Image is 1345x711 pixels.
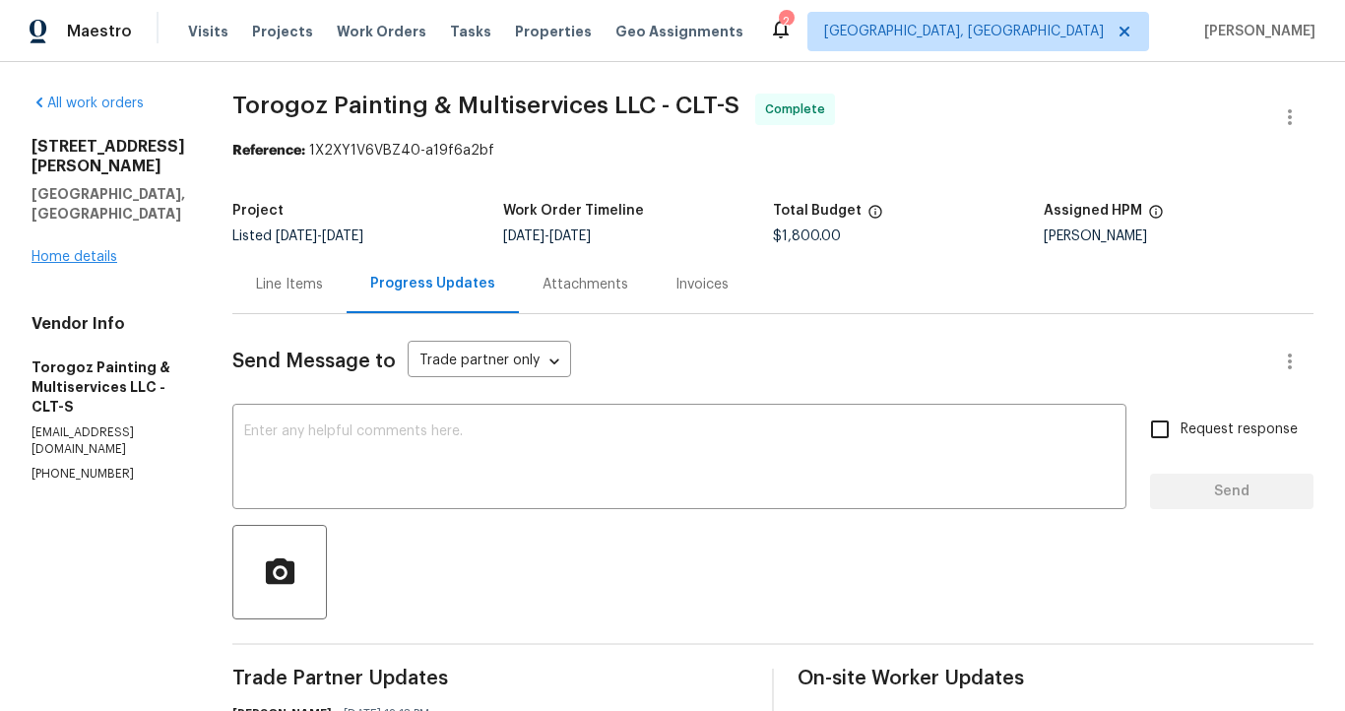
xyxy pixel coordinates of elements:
div: 2 [779,12,793,32]
div: 1X2XY1V6VBZ40-a19f6a2bf [232,141,1313,161]
span: - [276,229,363,243]
div: Line Items [256,275,323,294]
span: $1,800.00 [773,229,841,243]
h2: [STREET_ADDRESS][PERSON_NAME] [32,137,185,176]
span: [GEOGRAPHIC_DATA], [GEOGRAPHIC_DATA] [824,22,1104,41]
a: All work orders [32,97,144,110]
span: Request response [1181,420,1298,440]
div: [PERSON_NAME] [1044,229,1314,243]
h5: Project [232,204,284,218]
span: [PERSON_NAME] [1196,22,1315,41]
h5: Total Budget [773,204,862,218]
span: Send Message to [232,352,396,371]
div: Trade partner only [408,346,571,378]
span: Maestro [67,22,132,41]
span: Torogoz Painting & Multiservices LLC - CLT-S [232,94,739,117]
div: Invoices [675,275,729,294]
h5: Torogoz Painting & Multiservices LLC - CLT-S [32,357,185,417]
span: Visits [188,22,228,41]
a: Home details [32,250,117,264]
div: Progress Updates [370,274,495,293]
span: [DATE] [322,229,363,243]
span: Trade Partner Updates [232,669,748,688]
span: [DATE] [276,229,317,243]
b: Reference: [232,144,305,158]
h5: [GEOGRAPHIC_DATA], [GEOGRAPHIC_DATA] [32,184,185,224]
span: Projects [252,22,313,41]
span: - [503,229,591,243]
h4: Vendor Info [32,314,185,334]
h5: Work Order Timeline [503,204,644,218]
h5: Assigned HPM [1044,204,1142,218]
span: The total cost of line items that have been proposed by Opendoor. This sum includes line items th... [867,204,883,229]
span: Work Orders [337,22,426,41]
span: Complete [765,99,833,119]
span: On-site Worker Updates [798,669,1313,688]
span: Listed [232,229,363,243]
span: Properties [515,22,592,41]
span: The hpm assigned to this work order. [1148,204,1164,229]
p: [EMAIL_ADDRESS][DOMAIN_NAME] [32,424,185,458]
p: [PHONE_NUMBER] [32,466,185,483]
span: Tasks [450,25,491,38]
div: Attachments [543,275,628,294]
span: [DATE] [549,229,591,243]
span: [DATE] [503,229,544,243]
span: Geo Assignments [615,22,743,41]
